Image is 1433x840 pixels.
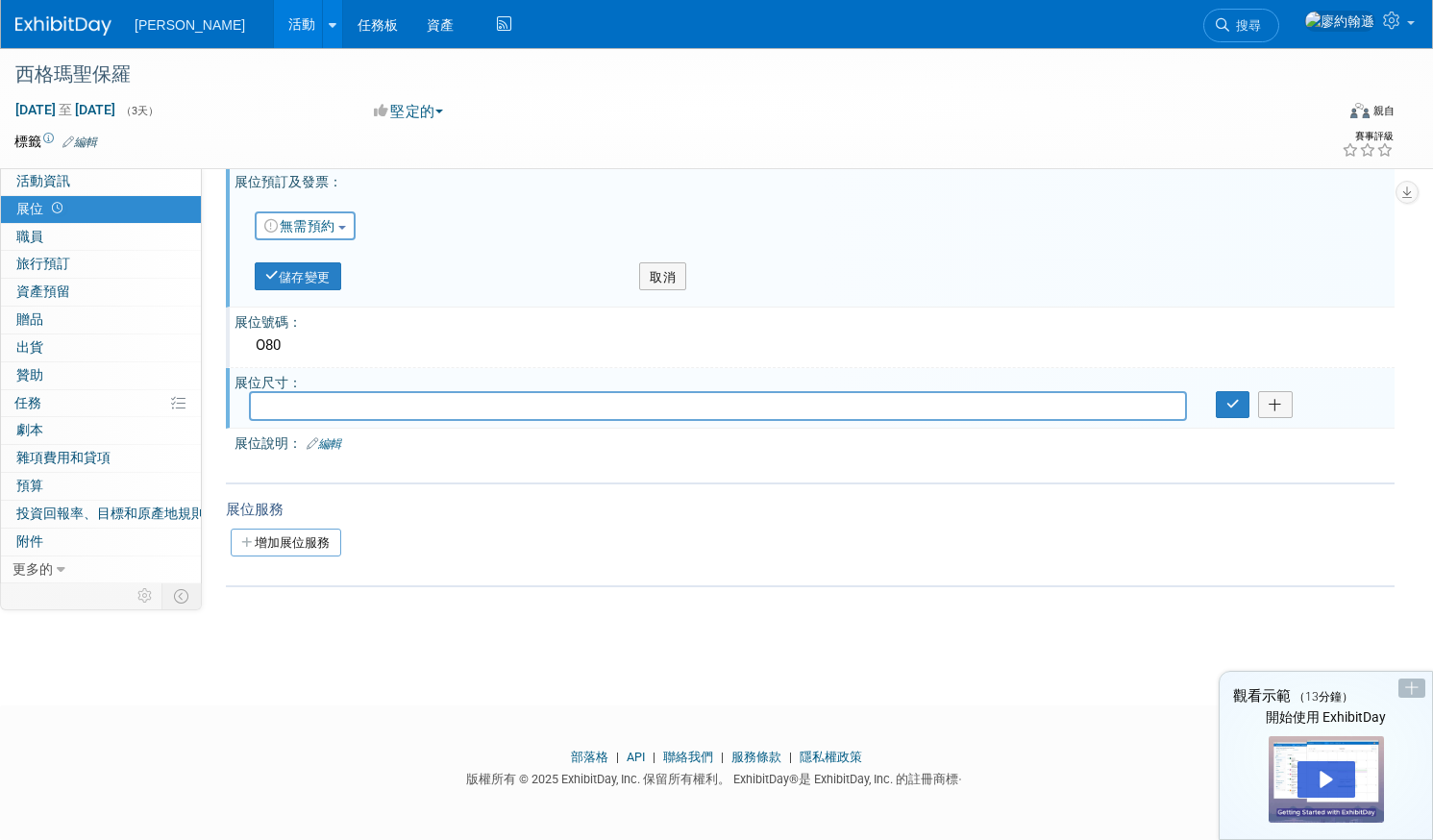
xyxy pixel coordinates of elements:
a: 贈品 [1,307,201,334]
a: 編輯 [307,437,341,451]
font: 堅定的 [390,103,435,120]
font: | [616,750,619,764]
font: 。 [958,771,967,781]
span: 展位尚未預訂 [48,201,66,215]
a: 編輯 [62,136,97,149]
font: | [789,750,792,764]
font: 西格瑪聖保羅 [15,62,131,86]
font: 旅行預訂 [16,256,70,271]
font: 編輯 [318,437,341,451]
a: 資產預留 [1,279,201,306]
font: 劇本 [16,422,43,437]
font: 雜項費用和貸項 [16,450,111,465]
a: 增加展位服務 [231,529,341,556]
font: 職員 [16,229,43,244]
a: API [627,750,645,764]
font: 活動 [288,16,315,32]
font: 預算 [16,478,43,493]
font: （13分鐘） [1294,690,1353,704]
font: 資產預留 [16,284,70,299]
a: 搜尋 [1203,9,1279,42]
font: 觀看示範 [1233,687,1291,704]
a: 聯絡我們 [663,750,713,764]
td: 切換事件標籤 [162,583,202,608]
a: 預算 [1,473,201,500]
font: [PERSON_NAME] [135,17,245,33]
font: 任務 [14,395,41,410]
font: 開始使用 ExhibitDay [1266,709,1386,725]
img: Format-Inperson.png [1350,103,1370,118]
font: 投資回報率、目標和原產地規則 [16,506,205,521]
font: 無需預約 [280,218,335,234]
a: 旅行預訂 [1,251,201,278]
img: 廖約翰遜 [1304,11,1375,32]
font: 更多的 [12,561,53,577]
div: 解僱 [1398,679,1425,698]
font: 展位預訂及發票： [235,174,342,189]
a: 附件 [1,529,201,556]
font: 搜尋 [1236,18,1261,33]
img: 展覽日 [15,16,111,36]
font: 活動資訊 [16,173,70,188]
font: 十 [1405,680,1419,696]
font: 展位說明： [235,435,302,451]
font: 是 ExhibitDay, Inc. 的註冊商標 [799,772,958,786]
font: 儲存變更 [279,269,331,284]
a: 贊助 [1,362,201,389]
font: （3天） [121,105,159,117]
font: 取消 [650,269,676,284]
font: 出貨 [16,339,43,355]
font: 標籤 [14,134,41,149]
a: 部落格 [571,750,608,764]
a: 出貨 [1,334,201,361]
font: 附件 [16,533,43,549]
font: 增加展位服務 [255,535,330,550]
a: 劇本 [1,417,201,444]
div: 玩 [1297,761,1355,798]
a: 雜項費用和貸項 [1,445,201,472]
font: | [653,750,655,764]
font: | [721,750,724,764]
font: 展位 [16,201,43,216]
font: 展位尺寸： [235,375,302,390]
font: [DATE] [15,102,56,117]
a: 隱私權政策 [800,750,862,764]
font: 賽事評級 [1355,131,1394,141]
font: 資產 [427,17,454,33]
font: 展位服務 [226,501,284,518]
font: 展位號碼： [235,314,302,330]
font: 至 [59,102,72,117]
a: 更多的 [1,556,201,583]
a: 任務 [1,390,201,417]
font: 編輯 [74,136,97,149]
button: 十 [1258,391,1293,419]
font: 贈品 [16,311,43,327]
a: 職員 [1,224,201,251]
button: 儲存變更 [255,262,341,290]
td: 個人化事件標籤條 [129,583,162,608]
font: 任務板 [358,17,398,33]
a: 展位 [1,196,201,223]
font: 親自 [1373,105,1395,117]
font: [DATE] [75,102,115,117]
button: 取消 [639,262,686,290]
font: O80 [256,336,281,354]
a: 服務條款 [731,750,781,764]
font: 版權所有 © 2025 ExhibitDay, Inc. 保留所有權利。 ExhibitDay® [466,772,799,786]
button: 無需預約 [255,211,356,240]
button: 堅定的 [367,101,451,122]
a: 無需預約 [264,218,335,234]
font: 贊助 [16,367,43,383]
a: 活動資訊 [1,168,201,195]
font: 十 [1269,398,1282,412]
a: 投資回報率、目標和原產地規則 [1,501,201,528]
div: 活動形式 [1189,100,1395,129]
